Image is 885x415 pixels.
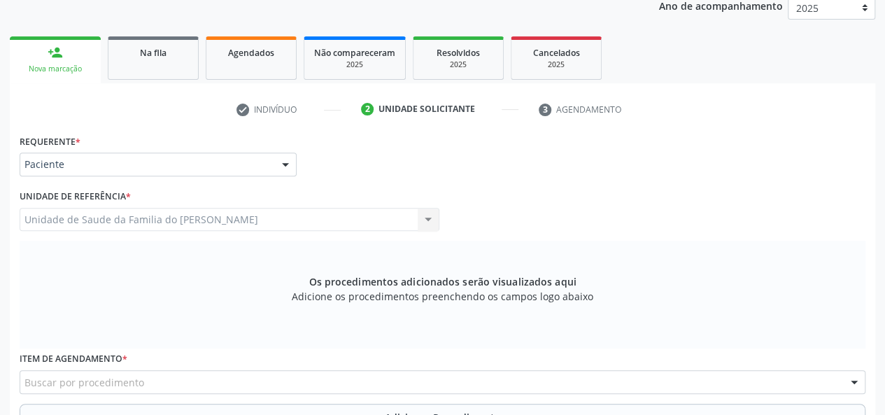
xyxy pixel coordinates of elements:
span: Não compareceram [314,47,395,59]
div: Unidade solicitante [378,103,475,115]
span: Na fila [140,47,167,59]
span: Adicione os procedimentos preenchendo os campos logo abaixo [292,289,593,304]
div: 2025 [521,59,591,70]
span: Resolvidos [437,47,480,59]
label: Requerente [20,131,80,153]
div: 2025 [423,59,493,70]
div: 2025 [314,59,395,70]
label: Unidade de referência [20,186,131,208]
label: Item de agendamento [20,349,127,370]
span: Agendados [228,47,274,59]
span: Os procedimentos adicionados serão visualizados aqui [309,274,576,289]
div: person_add [48,45,63,60]
span: Buscar por procedimento [24,375,144,390]
div: 2 [361,103,374,115]
span: Paciente [24,157,268,171]
div: Nova marcação [20,64,91,74]
span: Cancelados [533,47,580,59]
